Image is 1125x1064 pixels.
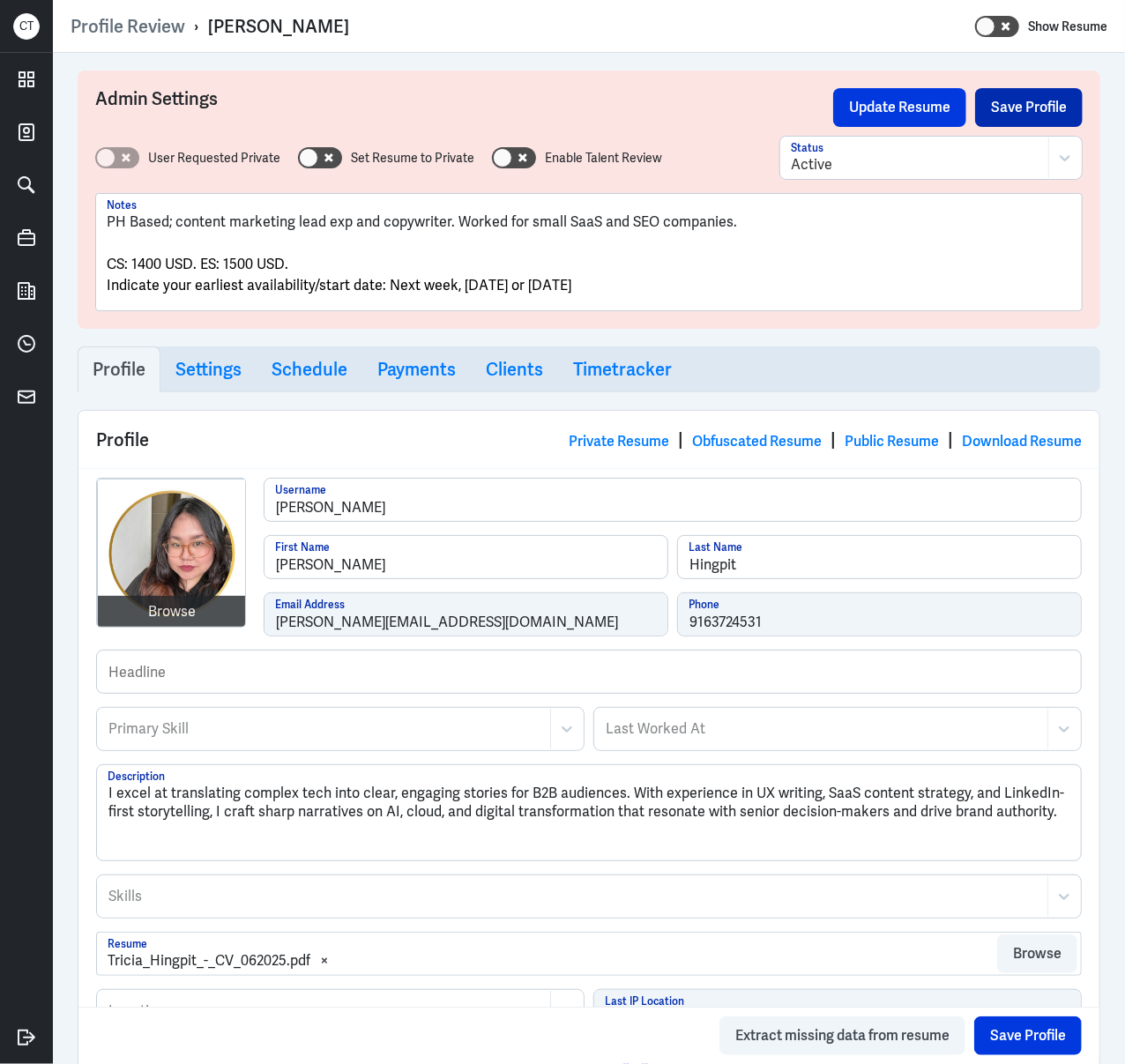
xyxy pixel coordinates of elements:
[97,765,1081,860] textarea: I excel at translating complex tech into clear, engaging stories for B2B audiences. With experien...
[719,1016,965,1055] button: Extract missing data from resume
[264,593,667,636] input: Email Address
[975,88,1083,127] button: Save Profile
[692,432,822,450] a: Obfuscated Resume
[107,212,1071,233] p: PH Based; content marketing lead exp and copywriter. Worked for small SaaS and SEO companies.
[974,1016,1082,1055] button: Save Profile
[678,593,1081,636] input: Phone
[845,432,939,450] a: Public Resume
[13,13,40,40] div: C T
[377,359,456,380] h3: Payments
[1028,15,1107,38] label: Show Resume
[95,88,833,127] h3: Admin Settings
[833,88,966,127] button: Update Resume
[272,359,347,380] h3: Schedule
[962,432,1082,450] a: Download Resume
[78,411,1099,468] div: Profile
[107,255,288,273] span: CS: 1400 USD. ES: 1500 USD.
[264,479,1081,521] input: Username
[264,536,667,578] input: First Name
[573,359,672,380] h3: Timetracker
[486,359,543,380] h3: Clients
[93,359,145,380] h3: Profile
[97,651,1081,693] input: Headline
[108,950,310,971] div: Tricia_Hingpit_-_CV_062025.pdf
[185,15,208,38] p: ›
[678,536,1081,578] input: Last Name
[107,276,571,294] span: Indicate your earliest availability/start date: Next week, [DATE] or [DATE]
[208,15,349,38] div: [PERSON_NAME]
[569,432,669,450] a: Private Resume
[148,149,280,167] label: User Requested Private
[997,934,1077,973] button: Browse
[175,359,242,380] h3: Settings
[545,149,662,167] label: Enable Talent Review
[351,149,474,167] label: Set Resume to Private
[594,990,1081,1032] input: Last IP Location
[148,601,196,622] div: Browse
[98,480,246,628] img: Untitled_design_47.jpg
[71,15,185,38] a: Profile Review
[569,427,1082,453] div: | | |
